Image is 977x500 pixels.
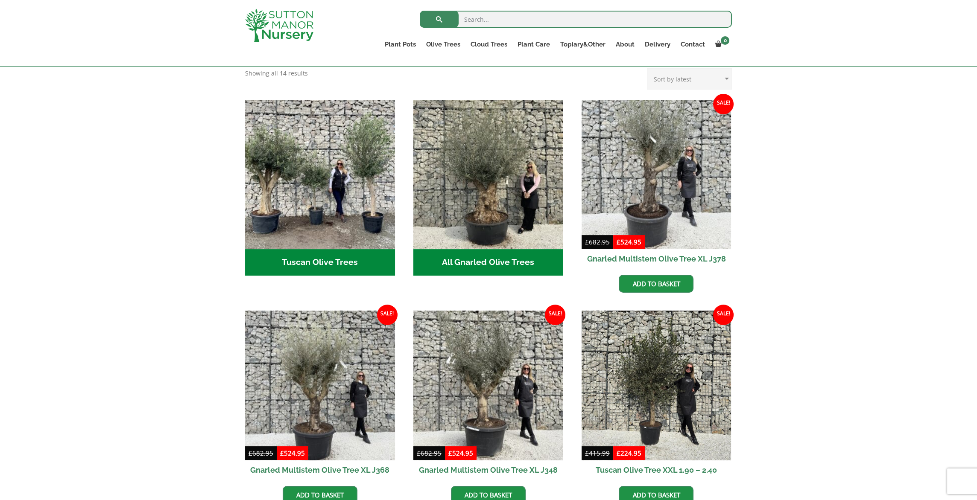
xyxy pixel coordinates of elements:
[245,68,308,78] p: Showing all 14 results
[582,311,731,460] img: Tuscan Olive Tree XXL 1.90 - 2.40
[611,38,640,50] a: About
[377,305,398,325] span: Sale!
[713,94,734,114] span: Sale!
[413,249,563,276] h2: All Gnarled Olive Trees
[585,238,589,246] span: £
[555,38,611,50] a: Topiary&Other
[448,449,452,457] span: £
[617,238,641,246] bdi: 524.95
[585,238,610,246] bdi: 682.95
[413,460,563,480] h2: Gnarled Multistem Olive Tree XL J348
[249,449,252,457] span: £
[413,100,563,250] img: All Gnarled Olive Trees
[245,100,395,250] img: Tuscan Olive Trees
[413,100,563,276] a: Visit product category All Gnarled Olive Trees
[619,275,693,293] a: Add to basket: “Gnarled Multistem Olive Tree XL J378”
[413,311,563,460] img: Gnarled Multistem Olive Tree XL J348
[676,38,710,50] a: Contact
[647,68,732,90] select: Shop order
[245,249,395,276] h2: Tuscan Olive Trees
[280,449,305,457] bdi: 524.95
[713,305,734,325] span: Sale!
[380,38,421,50] a: Plant Pots
[245,311,395,460] img: Gnarled Multistem Olive Tree XL J368
[640,38,676,50] a: Delivery
[585,449,610,457] bdi: 415.99
[721,36,729,45] span: 0
[245,9,313,42] img: logo
[582,460,731,480] h2: Tuscan Olive Tree XXL 1.90 – 2.40
[417,449,442,457] bdi: 682.95
[617,449,620,457] span: £
[420,11,732,28] input: Search...
[465,38,512,50] a: Cloud Trees
[617,238,620,246] span: £
[249,449,273,457] bdi: 682.95
[245,460,395,480] h2: Gnarled Multistem Olive Tree XL J368
[582,249,731,268] h2: Gnarled Multistem Olive Tree XL J378
[582,100,731,250] img: Gnarled Multistem Olive Tree XL J378
[582,311,731,480] a: Sale! Tuscan Olive Tree XXL 1.90 – 2.40
[448,449,473,457] bdi: 524.95
[413,311,563,480] a: Sale! Gnarled Multistem Olive Tree XL J348
[585,449,589,457] span: £
[245,100,395,276] a: Visit product category Tuscan Olive Trees
[582,100,731,269] a: Sale! Gnarled Multistem Olive Tree XL J378
[512,38,555,50] a: Plant Care
[280,449,284,457] span: £
[245,311,395,480] a: Sale! Gnarled Multistem Olive Tree XL J368
[417,449,421,457] span: £
[617,449,641,457] bdi: 224.95
[545,305,565,325] span: Sale!
[421,38,465,50] a: Olive Trees
[710,38,732,50] a: 0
